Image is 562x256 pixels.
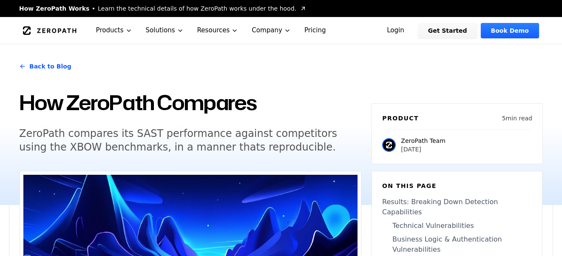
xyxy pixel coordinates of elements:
[382,197,532,217] a: Results: Breaking Down Detection Capabilities
[190,17,245,44] button: Resources
[139,17,190,44] button: Solutions
[481,23,539,38] a: Book Demo
[98,4,296,13] span: Learn the technical details of how ZeroPath works under the hood.
[245,17,298,44] button: Company
[19,127,346,154] h5: ZeroPath compares its SAST performance against competitors using the XBOW benchmarks, in a manner...
[382,138,396,152] img: ZeroPath Team
[19,4,89,13] span: How ZeroPath Works
[89,17,139,44] button: Products
[19,88,361,117] h1: How ZeroPath Compares
[19,4,307,13] a: How ZeroPath WorksLearn the technical details of how ZeroPath works under the hood.
[401,137,445,145] p: ZeroPath Team
[377,23,414,38] a: Login
[382,182,532,190] h6: On this page
[298,17,333,44] a: Pricing
[382,221,532,231] a: Technical Vulnerabilities
[382,234,532,255] a: Business Logic & Authentication Vulnerabilities
[401,145,445,154] p: [DATE]
[502,114,532,122] p: 5 min read
[382,114,419,122] h6: Product
[418,23,477,38] a: Get Started
[19,54,71,78] a: Back to Blog
[9,17,553,44] nav: Global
